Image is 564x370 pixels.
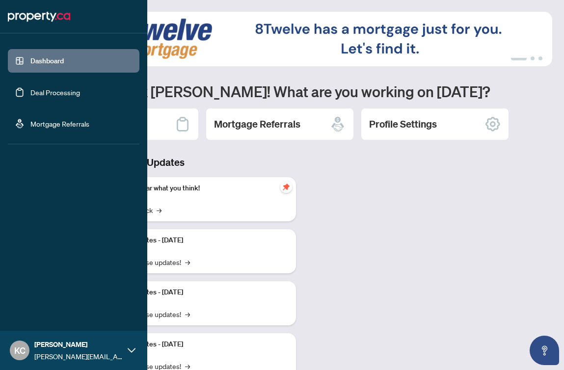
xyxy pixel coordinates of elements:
button: Open asap [530,336,559,365]
p: Platform Updates - [DATE] [103,287,288,298]
span: → [185,309,190,319]
span: [PERSON_NAME][EMAIL_ADDRESS][DOMAIN_NAME] [34,351,123,362]
button: 2 [531,56,535,60]
span: [PERSON_NAME] [34,339,123,350]
a: Mortgage Referrals [30,119,89,128]
a: Dashboard [30,56,64,65]
p: Platform Updates - [DATE] [103,235,288,246]
span: KC [14,344,26,357]
button: 1 [511,56,527,60]
img: logo [8,9,70,25]
span: pushpin [280,181,292,193]
h1: Welcome back [PERSON_NAME]! What are you working on [DATE]? [51,82,552,101]
p: We want to hear what you think! [103,183,288,194]
h3: Brokerage & Industry Updates [51,156,296,169]
a: Deal Processing [30,88,80,97]
img: Slide 0 [51,12,552,66]
h2: Profile Settings [369,117,437,131]
span: → [185,257,190,267]
span: → [157,205,161,215]
button: 3 [538,56,542,60]
h2: Mortgage Referrals [214,117,300,131]
p: Platform Updates - [DATE] [103,339,288,350]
